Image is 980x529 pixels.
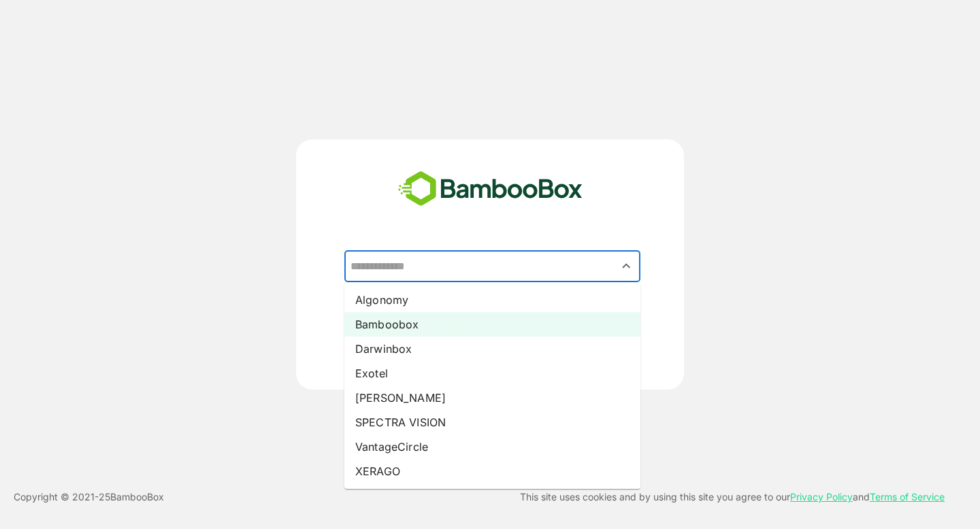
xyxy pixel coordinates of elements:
[391,167,590,211] img: bamboobox
[344,312,640,337] li: Bamboobox
[14,489,164,505] p: Copyright © 2021- 25 BambooBox
[344,434,640,459] li: VantageCircle
[790,491,853,502] a: Privacy Policy
[344,410,640,434] li: SPECTRA VISION
[870,491,945,502] a: Terms of Service
[344,361,640,386] li: Exotel
[344,337,640,361] li: Darwinbox
[617,257,636,275] button: Close
[344,288,640,312] li: Algonomy
[520,489,945,505] p: This site uses cookies and by using this site you agree to our and
[344,386,640,410] li: [PERSON_NAME]
[344,459,640,483] li: XERAGO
